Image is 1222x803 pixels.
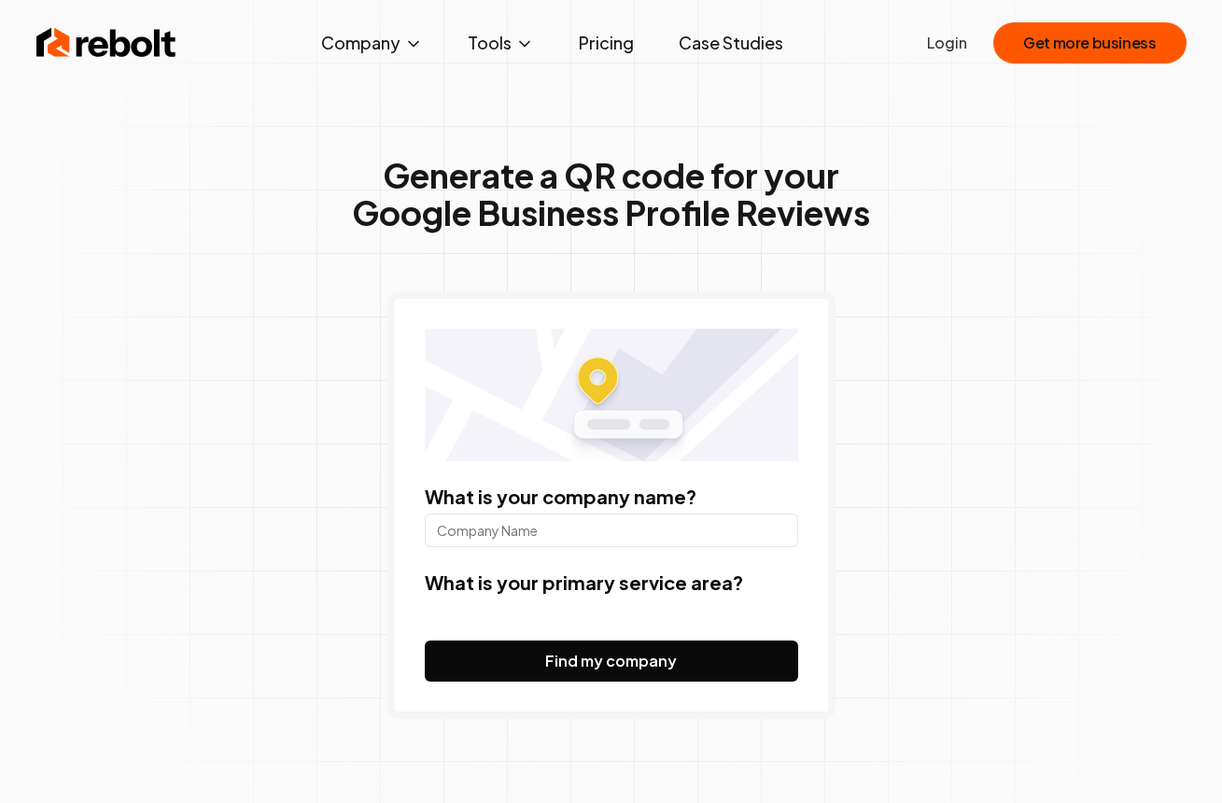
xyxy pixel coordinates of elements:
[36,24,176,62] img: Rebolt Logo
[664,24,798,62] a: Case Studies
[352,157,870,232] h1: Generate a QR code for your Google Business Profile Reviews
[306,24,438,62] button: Company
[927,32,967,54] a: Login
[425,329,798,461] img: Location map
[425,485,696,508] label: What is your company name?
[425,514,798,547] input: Company Name
[453,24,549,62] button: Tools
[425,641,798,682] button: Find my company
[425,571,743,594] label: What is your primary service area?
[564,24,649,62] a: Pricing
[993,22,1186,63] button: Get more business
